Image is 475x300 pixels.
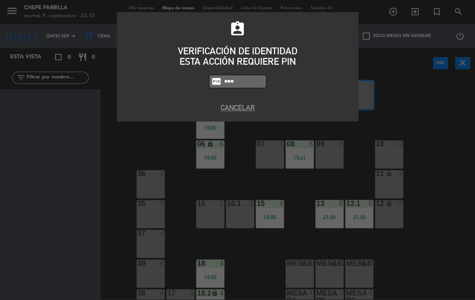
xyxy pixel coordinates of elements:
i: assignment_ind [229,21,246,37]
div: VERIFICACIÓN DE IDENTIDAD [123,46,352,56]
input: 1234 [223,77,264,86]
i: fiber_pin [211,76,221,86]
div: ESTA ACCIÓN REQUIERE PIN [123,56,352,67]
button: Cancelar [123,102,352,113]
